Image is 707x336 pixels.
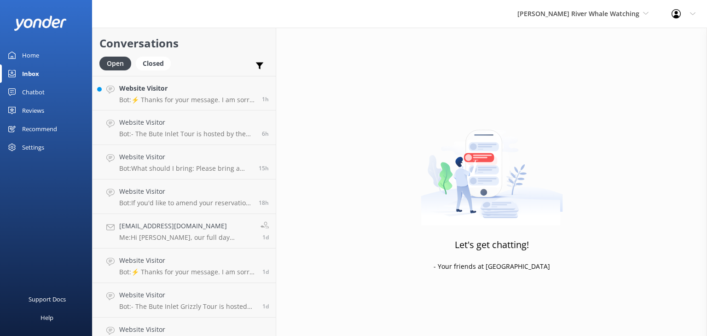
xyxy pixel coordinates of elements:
span: Sep 06 2025 10:49am (UTC -07:00) America/Tijuana [262,268,269,276]
p: Bot: What should I bring: Please bring a reusable water bottle (we have a water refill station!),... [119,164,252,173]
span: Sep 07 2025 08:17am (UTC -07:00) America/Tijuana [262,130,269,138]
a: Website VisitorBot:⚡ Thanks for your message. I am sorry I don't have that answer for you. You're... [93,76,276,110]
h4: Website Visitor [119,324,255,335]
div: Reviews [22,101,44,120]
div: Inbox [22,64,39,83]
div: Support Docs [29,290,66,308]
span: Sep 06 2025 01:23pm (UTC -07:00) America/Tijuana [262,233,269,241]
div: Open [99,57,131,70]
p: Bot: - The Bute Inlet Tour is hosted by the Homalco First Nation along the Orford River and inclu... [119,130,255,138]
p: Bot: - The Bute Inlet Grizzly Tour is hosted by the Homalco First Nation along the Orford River a... [119,302,255,311]
div: Home [22,46,39,64]
h4: Website Visitor [119,290,255,300]
p: Bot: If you'd like to amend your reservation, please contact the [PERSON_NAME] River Whale Watchi... [119,199,252,207]
h4: Website Visitor [119,255,255,266]
h2: Conversations [99,35,269,52]
p: Bot: ⚡ Thanks for your message. I am sorry I don't have that answer for you. You're welcome to ke... [119,96,255,104]
a: Website VisitorBot:What should I bring: Please bring a reusable water bottle (we have a water ref... [93,145,276,180]
h4: Website Visitor [119,186,252,197]
div: Help [41,308,53,327]
div: Chatbot [22,83,45,101]
span: Sep 07 2025 01:56pm (UTC -07:00) America/Tijuana [262,95,269,103]
p: - Your friends at [GEOGRAPHIC_DATA] [434,261,550,272]
a: Website VisitorBot:- The Bute Inlet Tour is hosted by the Homalco First Nation along the Orford R... [93,110,276,145]
a: Website VisitorBot:If you'd like to amend your reservation, please contact the [PERSON_NAME] Rive... [93,180,276,214]
span: Sep 06 2025 08:12pm (UTC -07:00) America/Tijuana [259,199,269,207]
span: Sep 06 2025 11:26pm (UTC -07:00) America/Tijuana [259,164,269,172]
a: Open [99,58,136,68]
div: Closed [136,57,171,70]
a: Website VisitorBot:⚡ Thanks for your message. I am sorry I don't have that answer for you. You're... [93,249,276,283]
div: Recommend [22,120,57,138]
h4: Website Visitor [119,83,255,93]
p: Bot: ⚡ Thanks for your message. I am sorry I don't have that answer for you. You're welcome to ke... [119,268,255,276]
p: Me: Hi [PERSON_NAME], our full day kayaking and whale tour tours are no longer running. [119,233,254,242]
span: [PERSON_NAME] River Whale Watching [517,9,639,18]
h3: Let's get chatting! [455,238,529,252]
img: yonder-white-logo.png [14,16,67,31]
h4: Website Visitor [119,117,255,127]
img: artwork of a man stealing a conversation from at giant smartphone [421,110,563,226]
span: Sep 06 2025 08:28am (UTC -07:00) America/Tijuana [262,302,269,310]
a: Website VisitorBot:- The Bute Inlet Grizzly Tour is hosted by the Homalco First Nation along the ... [93,283,276,318]
a: [EMAIL_ADDRESS][DOMAIN_NAME]Me:Hi [PERSON_NAME], our full day kayaking and whale tour tours are n... [93,214,276,249]
h4: [EMAIL_ADDRESS][DOMAIN_NAME] [119,221,254,231]
h4: Website Visitor [119,152,252,162]
div: Settings [22,138,44,156]
a: Closed [136,58,175,68]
